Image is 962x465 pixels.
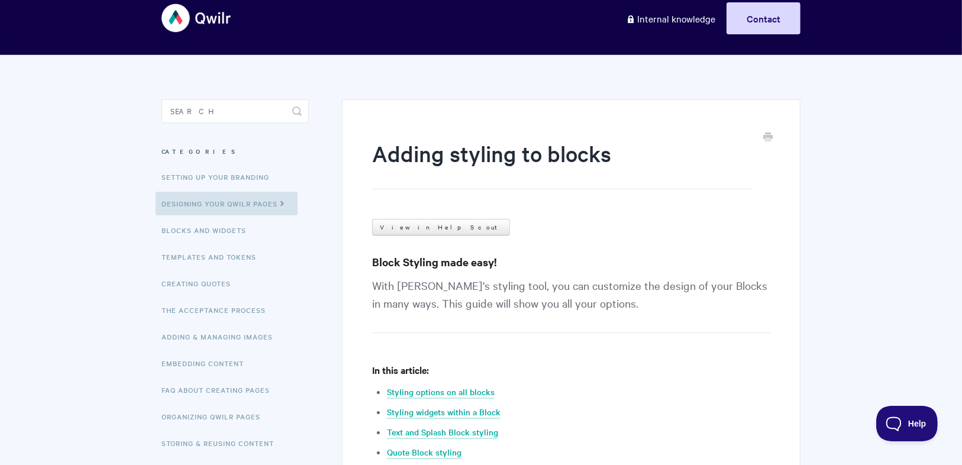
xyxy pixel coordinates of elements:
[162,431,283,455] a: Storing & Reusing Content
[372,138,753,189] h1: Adding styling to blocks
[387,446,461,459] a: Quote Block styling
[156,192,298,215] a: Designing Your Qwilr Pages
[162,99,309,123] input: Search
[387,406,501,419] a: Styling widgets within a Block
[162,298,275,322] a: The Acceptance Process
[162,325,282,348] a: Adding & Managing Images
[162,351,253,375] a: Embedding Content
[763,131,773,144] a: Print this Article
[372,363,429,376] strong: In this article:
[162,378,279,402] a: FAQ About Creating Pages
[727,2,800,34] a: Contact
[162,165,278,189] a: Setting up your Branding
[372,276,770,333] p: With [PERSON_NAME]'s styling tool, you can customize the design of your Blocks in many ways. This...
[617,2,724,34] a: Internal knowledge
[372,219,510,235] a: View in Help Scout
[372,254,770,270] h3: Block Styling made easy!
[162,405,269,428] a: Organizing Qwilr Pages
[876,406,938,441] iframe: Toggle Customer Support
[162,218,255,242] a: Blocks and Widgets
[162,245,265,269] a: Templates and Tokens
[387,426,498,439] a: Text and Splash Block styling
[162,141,309,162] h3: Categories
[387,386,495,399] a: Styling options on all blocks
[162,272,240,295] a: Creating Quotes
